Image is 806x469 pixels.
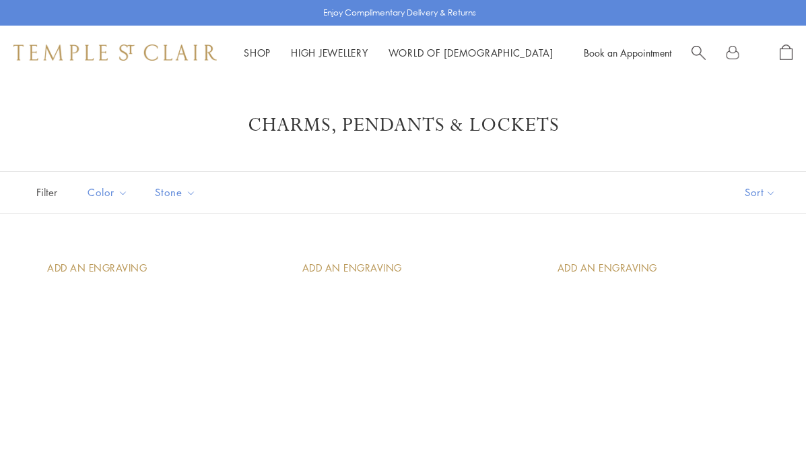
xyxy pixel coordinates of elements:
div: Add An Engraving [302,261,402,276]
img: Temple St. Clair [13,44,217,61]
span: Stone [148,184,206,201]
a: High JewelleryHigh Jewellery [291,46,368,59]
nav: Main navigation [244,44,553,61]
button: Show sort by [714,172,806,213]
button: Color [77,177,138,208]
a: Open Shopping Bag [780,44,793,61]
h1: Charms, Pendants & Lockets [54,113,752,137]
a: ShopShop [244,46,271,59]
a: Search [692,44,706,61]
div: Add An Engraving [558,261,657,276]
a: Book an Appointment [584,46,671,59]
button: Stone [145,177,206,208]
div: Add An Engraving [47,261,147,276]
a: World of [DEMOGRAPHIC_DATA]World of [DEMOGRAPHIC_DATA] [389,46,553,59]
span: Color [81,184,138,201]
p: Enjoy Complimentary Delivery & Returns [323,6,476,20]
